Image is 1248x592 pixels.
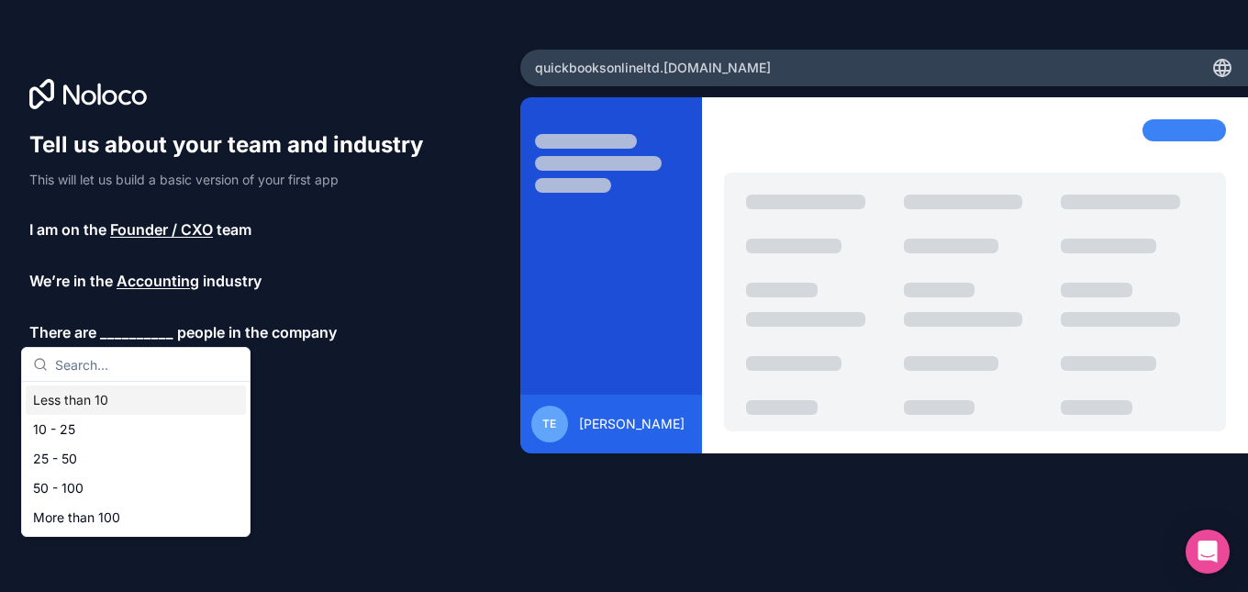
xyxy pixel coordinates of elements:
div: Suggestions [22,382,250,536]
span: __________ [100,321,173,343]
span: team [217,218,251,240]
input: Search... [55,348,239,381]
p: This will let us build a basic version of your first app [29,171,440,189]
div: More than 100 [26,503,246,532]
span: people in the company [177,321,337,343]
span: We’re in the [29,270,113,292]
span: [PERSON_NAME] [579,415,685,433]
div: 50 - 100 [26,474,246,503]
div: 25 - 50 [26,444,246,474]
span: I am on the [29,218,106,240]
div: 10 - 25 [26,415,246,444]
span: There are [29,321,96,343]
span: Founder / CXO [110,218,213,240]
span: TE [542,417,556,431]
h1: Tell us about your team and industry [29,130,440,160]
div: Open Intercom Messenger [1186,530,1230,574]
span: quickbooksonlineltd .[DOMAIN_NAME] [535,59,771,77]
span: industry [203,270,262,292]
span: Accounting [117,270,199,292]
div: Less than 10 [26,385,246,415]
